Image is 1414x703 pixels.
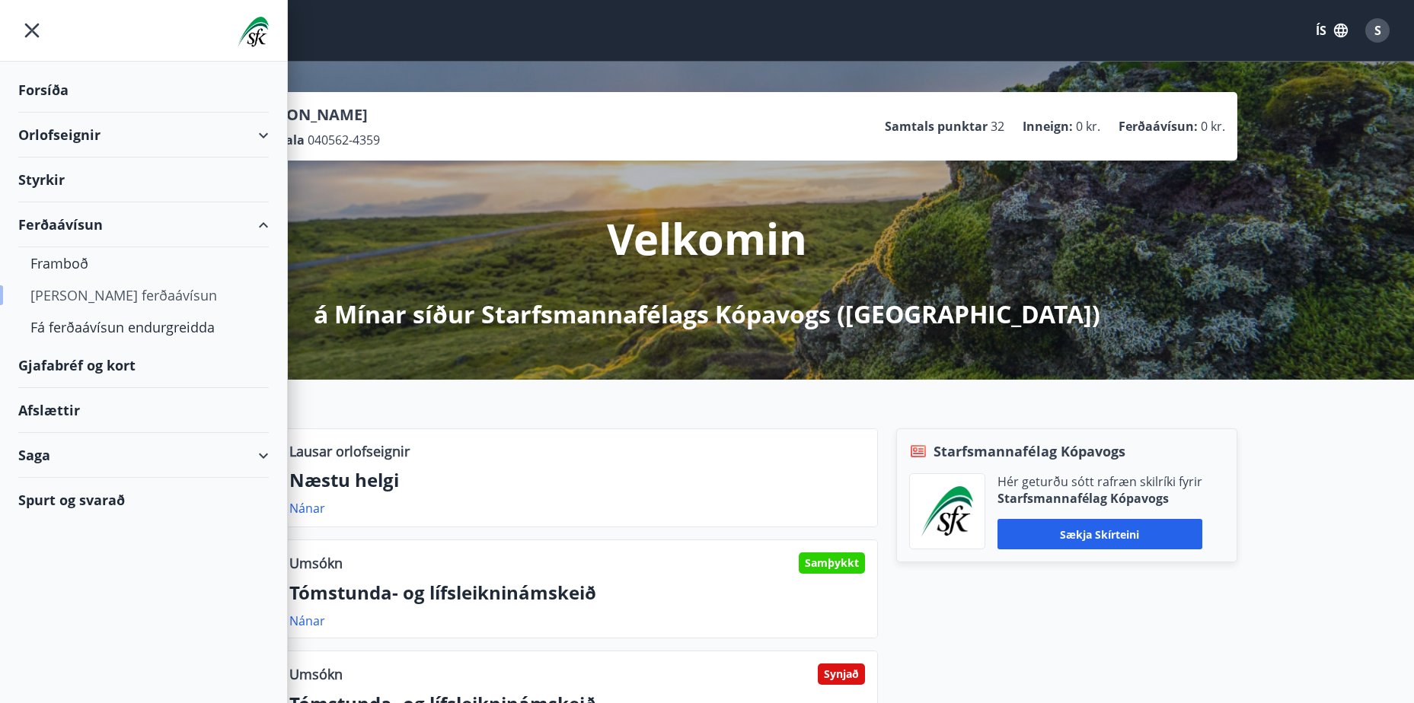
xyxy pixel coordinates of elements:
div: [PERSON_NAME] ferðaávísun [30,279,257,311]
p: Umsókn [289,553,343,573]
div: Fá ferðaávísun endurgreidda [30,311,257,343]
button: S [1359,12,1396,49]
div: Styrkir [18,157,269,202]
span: 0 kr. [1201,118,1225,135]
p: Tómstunda- og lífsleikninámskeið [289,580,865,606]
div: Saga [18,433,269,478]
div: Synjað [818,663,865,685]
a: Nánar [289,612,325,629]
p: á Mínar síður Starfsmannafélags Kópavogs ([GEOGRAPHIC_DATA]) [314,297,1100,331]
p: Inneign : [1023,118,1073,135]
button: ÍS [1307,17,1356,44]
p: Starfsmannafélag Kópavogs [997,490,1202,507]
div: Framboð [30,247,257,279]
a: Nánar [289,500,325,517]
p: Velkomin [607,209,807,267]
button: menu [18,17,46,44]
p: Umsókn [289,664,343,684]
img: union_logo [238,17,269,47]
span: 040562-4359 [308,132,380,148]
p: Hér geturðu sótt rafræn skilríki fyrir [997,473,1202,490]
button: Sækja skírteini [997,519,1202,549]
p: Næstu helgi [289,467,865,493]
div: Spurt og svarað [18,478,269,522]
div: Ferðaávísun [18,202,269,247]
p: Ferðaávísun : [1119,118,1198,135]
p: [PERSON_NAME] [244,104,380,126]
span: S [1374,22,1381,39]
p: Lausar orlofseignir [289,441,410,461]
div: Forsíða [18,68,269,113]
div: Afslættir [18,388,269,433]
div: Samþykkt [799,552,865,574]
div: Orlofseignir [18,113,269,157]
span: 32 [991,118,1004,135]
div: Gjafabréf og kort [18,343,269,388]
span: Starfsmannafélag Kópavogs [934,441,1125,461]
p: Samtals punktar [885,118,988,135]
img: x5MjQkxwhnYn6YREZUTEa9Q4KsBUeQdWGts9Dj4O.png [921,486,973,536]
span: 0 kr. [1076,118,1100,135]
